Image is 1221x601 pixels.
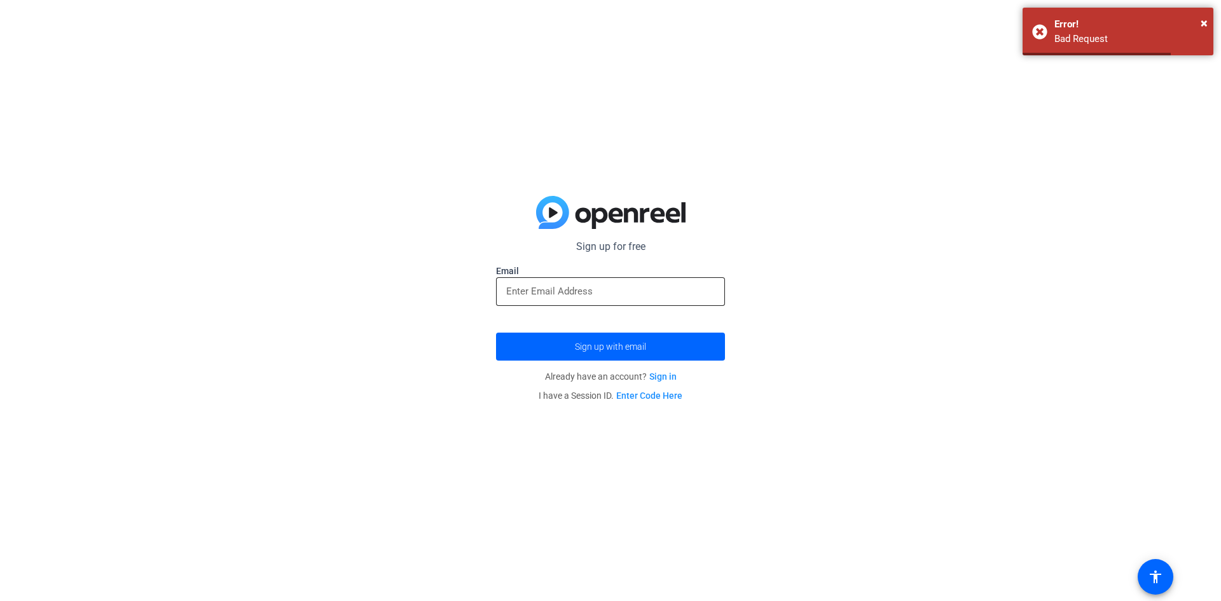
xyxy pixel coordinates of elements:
div: Bad Request [1054,32,1204,46]
span: Already have an account? [545,371,677,382]
span: × [1201,15,1208,31]
button: Close [1201,13,1208,32]
img: blue-gradient.svg [536,196,686,229]
button: Sign up with email [496,333,725,361]
a: Enter Code Here [616,390,682,401]
a: Sign in [649,371,677,382]
label: Email [496,265,725,277]
span: I have a Session ID. [539,390,682,401]
div: Error! [1054,17,1204,32]
p: Sign up for free [496,239,725,254]
mat-icon: accessibility [1148,569,1163,584]
input: Enter Email Address [506,284,715,299]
